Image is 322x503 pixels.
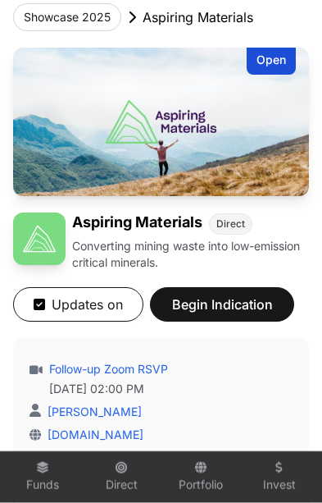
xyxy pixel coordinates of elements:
[216,217,245,231] span: Direct
[150,287,294,322] button: Begin Indication
[170,295,274,314] span: Begin Indication
[10,455,75,500] a: Funds
[41,428,143,441] a: [DOMAIN_NAME]
[168,455,234,500] a: Portfolio
[72,238,309,271] p: Converting mining waste into low-emission critical minerals.
[13,48,309,196] img: Aspiring Materials
[143,7,253,27] p: Aspiring Materials
[247,48,296,75] div: Open
[44,405,142,418] a: [PERSON_NAME]
[13,3,121,31] button: Showcase 2025
[49,381,168,397] span: [DATE] 02:00 PM
[72,213,202,235] h1: Aspiring Materials
[13,287,143,322] button: Updates on
[150,304,294,320] a: Begin Indication
[88,455,154,500] a: Direct
[46,361,168,377] a: Follow-up Zoom RSVP
[13,213,66,265] img: Aspiring Materials
[240,424,322,503] iframe: Chat Widget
